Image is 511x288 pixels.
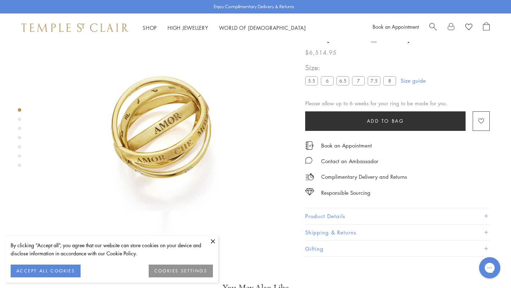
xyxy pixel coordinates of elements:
img: icon_appointment.svg [305,142,314,150]
label: 6.5 [336,77,349,85]
label: 7 [352,77,365,85]
a: Book an Appointment [373,23,419,30]
button: Add to bag [305,111,466,131]
span: Size: [305,62,399,74]
div: Contact an Ambassador [321,157,378,166]
label: 8 [383,77,396,85]
p: Complimentary Delivery and Returns [321,173,407,182]
nav: Main navigation [143,23,306,32]
a: High JewelleryHigh Jewellery [167,24,208,31]
button: Product Details [305,209,490,225]
div: Please allow up to 6 weeks for your ring to be made for you. [305,99,490,108]
button: Shipping & Returns [305,225,490,240]
a: Book an Appointment [321,142,372,149]
div: Responsible Sourcing [321,189,370,198]
span: Add to bag [367,117,404,125]
div: Product gallery navigation [18,106,21,173]
img: Temple St. Clair [21,23,128,32]
div: By clicking “Accept all”, you agree that our website can store cookies on your device and disclos... [11,241,213,257]
a: Size guide [401,77,426,84]
img: icon_delivery.svg [305,173,314,182]
button: COOKIES SETTINGS [149,265,213,277]
img: MessageIcon-01_2.svg [305,157,312,164]
label: 7.5 [368,77,380,85]
button: Gifting [305,241,490,257]
a: ShopShop [143,24,157,31]
p: Enjoy Complimentary Delivery & Returns [214,3,294,10]
a: Search [429,22,437,33]
a: Open Shopping Bag [483,22,490,33]
a: World of [DEMOGRAPHIC_DATA]World of [DEMOGRAPHIC_DATA] [219,24,306,31]
span: $6,514.95 [305,48,337,57]
img: icon_sourcing.svg [305,189,314,196]
button: ACCEPT ALL COOKIES [11,265,81,277]
iframe: Gorgias live chat messenger [476,255,504,281]
a: View Wishlist [465,22,472,33]
label: 5.5 [305,77,318,85]
label: 6 [321,77,334,85]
